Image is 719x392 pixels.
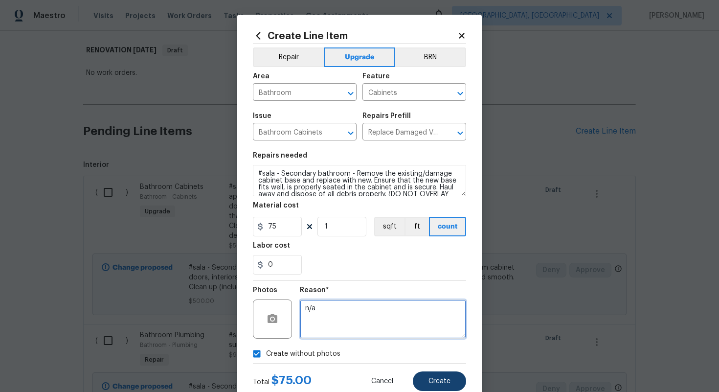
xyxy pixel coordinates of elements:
button: Cancel [356,371,409,391]
button: BRN [395,47,466,67]
h5: Labor cost [253,242,290,249]
h5: Photos [253,287,277,294]
button: Open [344,87,358,100]
h5: Reason* [300,287,329,294]
h2: Create Line Item [253,30,457,41]
button: Open [453,126,467,140]
textarea: #sala - Secondary bathroom - Remove the existing/damage cabinet base and replace with new. Ensure... [253,165,466,196]
span: Create [428,378,450,385]
div: Total [253,375,312,387]
button: ft [404,217,429,236]
button: Open [453,87,467,100]
button: Open [344,126,358,140]
h5: Material cost [253,202,299,209]
button: Upgrade [324,47,396,67]
button: Repair [253,47,324,67]
span: Create without photos [266,349,340,359]
h5: Area [253,73,270,80]
span: Cancel [371,378,393,385]
span: $ 75.00 [271,374,312,386]
h5: Repairs needed [253,152,307,159]
button: count [429,217,466,236]
textarea: n/a [300,300,466,339]
button: Create [413,371,466,391]
h5: Feature [362,73,390,80]
h5: Repairs Prefill [362,113,411,119]
h5: Issue [253,113,271,119]
button: sqft [374,217,404,236]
